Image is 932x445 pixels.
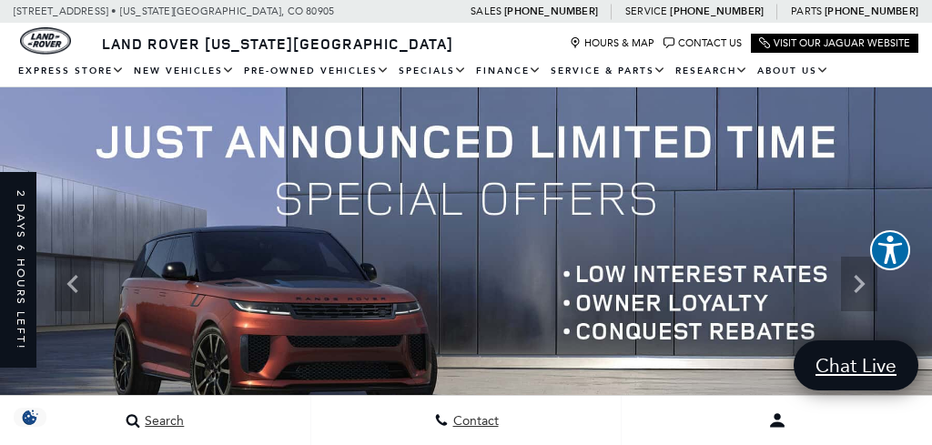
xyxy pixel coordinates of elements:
[471,56,546,87] a: Finance
[9,408,51,427] section: Click to Open Cookie Consent Modal
[794,340,918,390] a: Chat Live
[671,56,753,87] a: Research
[394,56,471,87] a: Specials
[102,34,453,54] span: Land Rover [US_STATE][GEOGRAPHIC_DATA]
[570,37,654,49] a: Hours & Map
[870,230,910,270] button: Explore your accessibility options
[753,56,834,87] a: About Us
[239,56,394,87] a: Pre-Owned Vehicles
[664,37,742,49] a: Contact Us
[9,408,51,427] img: Opt-Out Icon
[20,27,71,55] img: Land Rover
[14,56,129,87] a: EXPRESS STORE
[504,5,598,18] a: [PHONE_NUMBER]
[825,5,918,18] a: [PHONE_NUMBER]
[622,398,932,443] button: Open user profile menu
[759,37,910,49] a: Visit Our Jaguar Website
[841,257,877,311] div: Next
[870,230,910,274] aside: Accessibility Help Desk
[670,5,764,18] a: [PHONE_NUMBER]
[14,5,334,17] a: [STREET_ADDRESS] • [US_STATE][GEOGRAPHIC_DATA], CO 80905
[20,27,71,55] a: land-rover
[129,56,239,87] a: New Vehicles
[14,56,918,87] nav: Main Navigation
[91,34,464,54] a: Land Rover [US_STATE][GEOGRAPHIC_DATA]
[55,257,91,311] div: Previous
[140,413,184,429] span: Search
[806,353,906,378] span: Chat Live
[546,56,671,87] a: Service & Parts
[449,413,499,429] span: Contact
